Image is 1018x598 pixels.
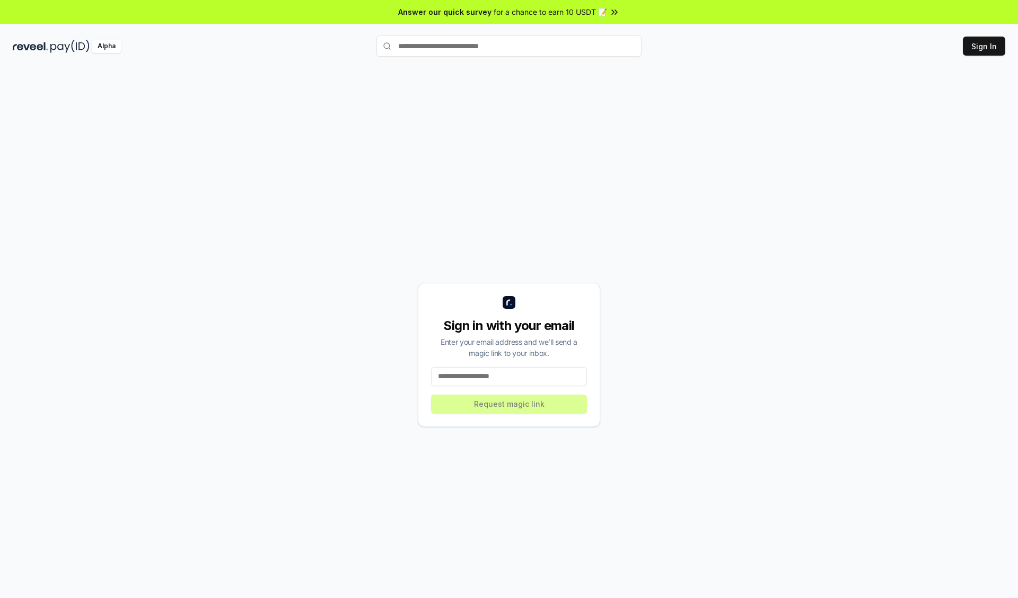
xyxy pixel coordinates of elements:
img: logo_small [503,296,515,309]
span: Answer our quick survey [398,6,492,17]
span: for a chance to earn 10 USDT 📝 [494,6,607,17]
button: Sign In [963,37,1005,56]
div: Sign in with your email [431,317,587,334]
div: Enter your email address and we’ll send a magic link to your inbox. [431,336,587,359]
img: reveel_dark [13,40,48,53]
div: Alpha [92,40,121,53]
img: pay_id [50,40,90,53]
